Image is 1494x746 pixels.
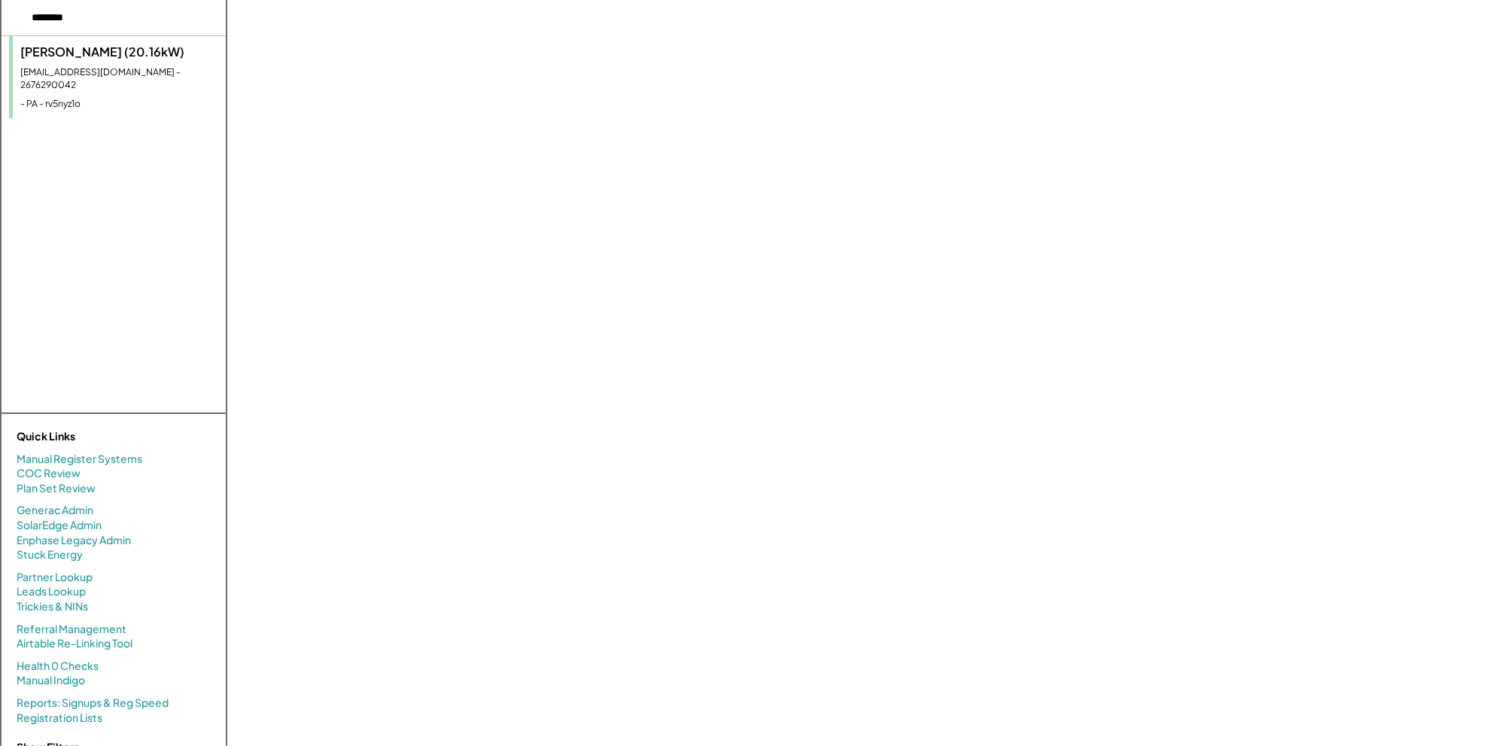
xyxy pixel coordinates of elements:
div: [EMAIL_ADDRESS][DOMAIN_NAME] - 2676290042 [20,66,218,92]
a: Stuck Energy [17,547,83,562]
a: Plan Set Review [17,481,96,496]
a: Manual Indigo [17,673,85,688]
a: Enphase Legacy Admin [17,533,131,548]
a: Generac Admin [17,503,93,518]
a: COC Review [17,466,81,481]
div: [PERSON_NAME] (20.16kW) [20,44,218,60]
a: Airtable Re-Linking Tool [17,636,132,651]
a: Manual Register Systems [17,452,142,467]
a: Leads Lookup [17,584,86,599]
a: Referral Management [17,622,126,637]
div: Quick Links [17,429,167,444]
a: Registration Lists [17,711,102,726]
a: Trickies & NINs [17,599,88,614]
a: Partner Lookup [17,570,93,585]
div: - PA - rv5nyz1o [20,98,218,111]
a: SolarEdge Admin [17,518,102,533]
a: Health 0 Checks [17,659,99,674]
a: Reports: Signups & Reg Speed [17,696,169,711]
